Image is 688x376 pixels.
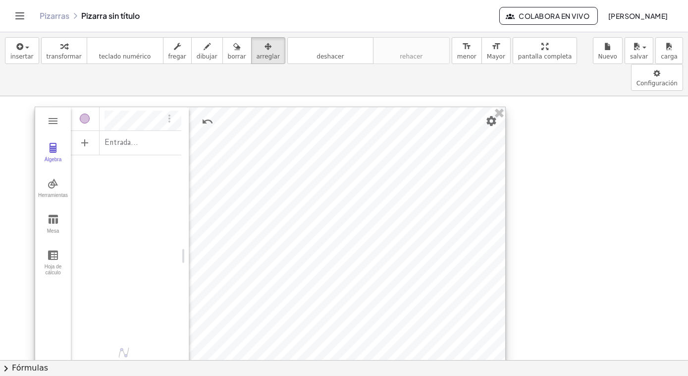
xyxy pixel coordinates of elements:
[519,11,589,20] font: Colabora en vivo
[630,53,648,60] span: salvar
[457,53,476,60] span: menor
[600,7,676,25] button: [PERSON_NAME]
[80,114,90,124] div: Show / Hide Object
[73,131,97,155] button: Add Item
[41,37,87,64] button: transformar
[163,37,192,64] button: fregar
[87,37,163,64] button: tecladoteclado numérico
[37,192,69,206] div: Herramientas
[598,53,617,60] span: Nuevo
[47,115,59,127] img: Menú principal
[5,37,39,64] button: insertar
[10,53,34,60] span: insertar
[105,135,138,151] div: Entrada...
[257,53,280,60] span: arreglar
[462,41,472,53] i: format_size
[197,53,217,60] span: dibujar
[228,53,246,60] span: borrar
[487,53,505,60] span: Mayor
[118,347,130,359] img: svg+xml;base64,PHN2ZyB4bWxucz0iaHR0cDovL3d3dy53My5vcmcvMjAwMC9zdmciIHhtbG5zOnhsaW5rPSJodHRwOi8vd3...
[37,157,69,171] div: Álgebra
[481,37,511,64] button: format_sizeMayor
[12,363,48,374] font: Fórmulas
[37,228,69,242] div: Mesa
[317,53,344,60] span: deshacer
[661,53,678,60] span: carga
[168,53,186,60] span: fregar
[625,37,653,64] button: salvar
[92,41,158,53] i: teclado
[199,113,216,130] button: Deshacer
[287,37,373,64] button: deshacerdeshacer
[452,37,482,64] button: format_sizemenor
[655,37,683,64] button: carga
[513,37,578,64] button: pantalla completa
[222,37,252,64] button: borrar
[71,106,181,332] div: Álgebra
[378,41,444,53] i: rehacer
[631,64,683,91] button: Configuración
[482,112,500,130] button: Configuración
[499,7,598,25] button: Colabora en vivo
[99,53,151,60] span: teclado numérico
[251,37,285,64] button: arreglar
[12,8,28,24] button: Alternar navegación
[593,37,623,64] button: Nuevo
[40,11,69,21] a: Pizarras
[400,53,423,60] span: rehacer
[47,53,82,60] span: transformar
[293,41,368,53] i: deshacer
[608,11,668,20] font: [PERSON_NAME]
[491,41,501,53] i: format_size
[191,37,223,64] button: dibujar
[518,53,572,60] span: pantalla completa
[37,264,69,278] div: Hoja de cálculo
[373,37,450,64] button: rehacerrehacer
[636,80,678,87] span: Configuración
